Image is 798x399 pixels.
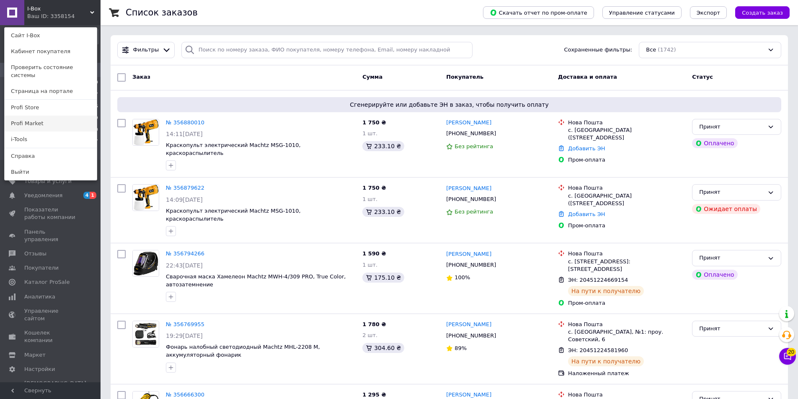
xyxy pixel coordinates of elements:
[609,10,675,16] span: Управление статусами
[5,59,97,83] a: Проверить состояние системы
[166,391,204,398] a: № 356666300
[568,356,644,366] div: На пути к получателю
[362,250,386,257] span: 1 590 ₴
[27,5,90,13] span: I-Box
[5,116,97,131] a: Profi Market
[362,332,377,338] span: 2 шт.
[5,148,97,164] a: Справка
[446,250,491,258] a: [PERSON_NAME]
[699,123,764,131] div: Принят
[133,119,159,145] img: Фото товару
[455,143,493,149] span: Без рейтинга
[444,330,498,341] div: [PHONE_NUMBER]
[697,10,720,16] span: Экспорт
[132,250,159,277] a: Фото товару
[490,9,587,16] span: Скачать отчет по пром-оплате
[133,46,159,54] span: Фильтры
[568,391,685,399] div: Нова Пошта
[166,273,346,288] a: Сварочная маска Хамелеон Mаchtz MWH-4/309 PRO, True Color, автозатемнение
[564,46,632,54] span: Сохраненные фильтры:
[24,329,77,344] span: Кошелек компании
[446,185,491,193] a: [PERSON_NAME]
[24,293,55,301] span: Аналитика
[787,348,796,356] span: 20
[646,46,656,54] span: Все
[692,138,737,148] div: Оплачено
[362,262,377,268] span: 1 шт.
[444,194,498,205] div: [PHONE_NUMBER]
[166,142,301,156] a: Краскопульт электрический Mаchtz MSG-1010, краскораспылитель
[568,145,605,152] a: Добавить ЭН
[455,274,470,281] span: 100%
[24,206,77,221] span: Показатели работы компании
[362,273,404,283] div: 175.10 ₴
[568,370,685,377] div: Наложенный платеж
[24,278,70,286] span: Каталог ProSale
[690,6,727,19] button: Экспорт
[558,74,617,80] span: Доставка и оплата
[568,119,685,126] div: Нова Пошта
[133,185,159,211] img: Фото товару
[24,178,72,185] span: Товары и услуги
[166,131,203,137] span: 14:11[DATE]
[83,192,90,199] span: 4
[181,42,473,58] input: Поиск по номеру заказа, ФИО покупателя, номеру телефона, Email, номеру накладной
[568,299,685,307] div: Пром-оплата
[5,83,97,99] a: Страница на портале
[362,74,382,80] span: Сумма
[166,262,203,269] span: 22:43[DATE]
[692,74,713,80] span: Статус
[692,204,760,214] div: Ожидает оплаты
[444,128,498,139] div: [PHONE_NUMBER]
[742,10,783,16] span: Создать заказ
[446,321,491,329] a: [PERSON_NAME]
[133,321,159,347] img: Фото товару
[362,207,404,217] div: 233.10 ₴
[24,264,59,272] span: Покупатели
[568,156,685,164] div: Пром-оплата
[444,260,498,270] div: [PHONE_NUMBER]
[166,321,204,327] a: № 356769955
[24,192,62,199] span: Уведомления
[132,119,159,146] a: Фото товару
[362,196,377,202] span: 1 шт.
[166,196,203,203] span: 14:09[DATE]
[166,250,204,257] a: № 356794266
[699,188,764,197] div: Принят
[568,184,685,192] div: Нова Пошта
[362,130,377,136] span: 1 шт.
[568,321,685,328] div: Нова Пошта
[483,6,594,19] button: Скачать отчет по пром-оплате
[24,250,46,257] span: Отзывы
[455,209,493,215] span: Без рейтинга
[24,307,77,322] span: Управление сайтом
[24,351,46,359] span: Маркет
[362,119,386,126] span: 1 750 ₴
[602,6,682,19] button: Управление статусами
[5,164,97,180] a: Выйти
[568,286,644,296] div: На пути к получателю
[568,277,628,283] span: ЭН: 20451224669154
[132,321,159,348] a: Фото товару
[5,100,97,116] a: Profi Store
[362,321,386,327] span: 1 780 ₴
[568,211,605,217] a: Добавить ЭН
[132,184,159,211] a: Фото товару
[362,185,386,191] span: 1 750 ₴
[446,391,491,399] a: [PERSON_NAME]
[658,46,676,53] span: (1742)
[166,185,204,191] a: № 356879622
[5,131,97,147] a: i-Tools
[24,366,55,373] span: Настройки
[362,391,386,398] span: 1 295 ₴
[362,141,404,151] div: 233.10 ₴
[166,208,301,222] a: Краскопульт электрический Mаchtz MSG-1010, краскораспылитель
[166,344,320,358] a: Фонарь налобный светодиодный Machtz MHL-2208 M, аккумуляторный фонарик
[446,74,483,80] span: Покупатель
[166,332,203,339] span: 19:29[DATE]
[568,258,685,273] div: с. [STREET_ADDRESS]: [STREET_ADDRESS]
